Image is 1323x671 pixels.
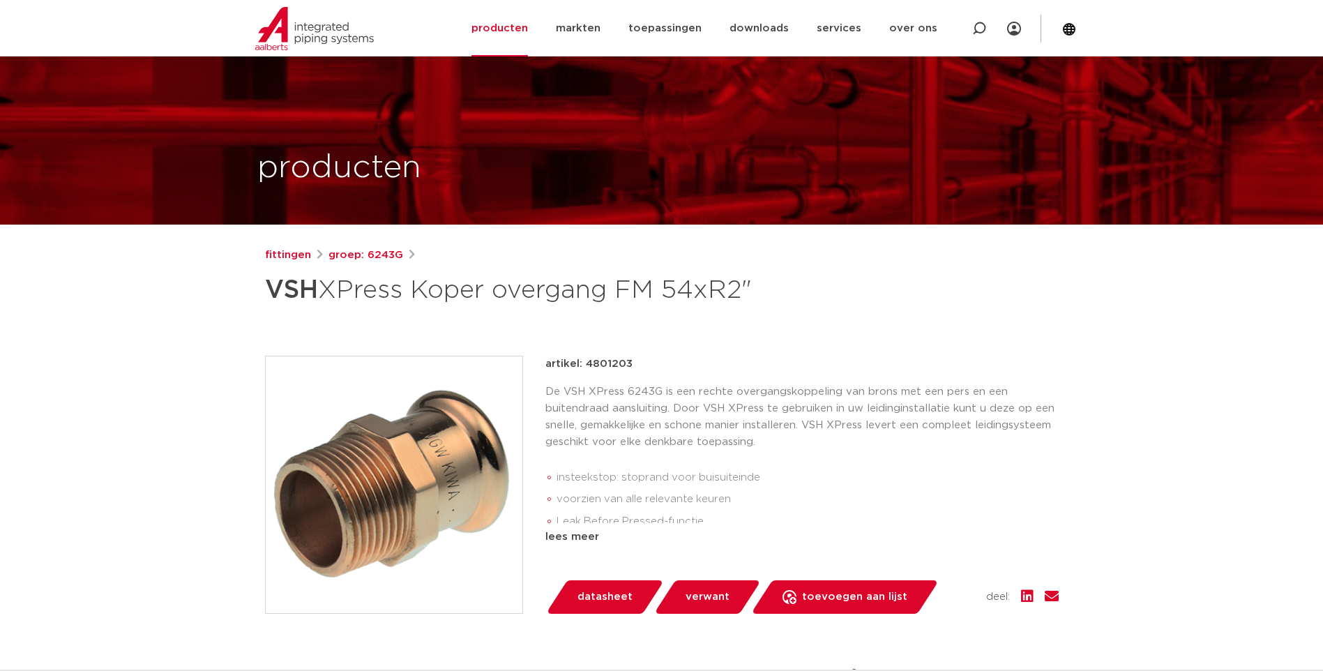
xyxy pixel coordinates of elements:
li: voorzien van alle relevante keuren [557,488,1059,511]
li: insteekstop: stoprand voor buisuiteinde [557,467,1059,489]
span: deel: [986,589,1010,605]
strong: VSH [265,278,318,303]
span: toevoegen aan lijst [802,586,907,608]
a: datasheet [545,580,664,614]
h1: producten [257,146,421,190]
div: lees meer [545,529,1059,545]
a: verwant [653,580,761,614]
img: Product Image for VSH XPress Koper overgang FM 54xR2" [266,356,522,613]
h1: XPress Koper overgang FM 54xR2" [265,269,789,311]
a: fittingen [265,247,311,264]
li: Leak Before Pressed-functie [557,511,1059,533]
p: artikel: 4801203 [545,356,633,372]
a: groep: 6243G [328,247,403,264]
span: datasheet [577,586,633,608]
span: verwant [686,586,729,608]
p: De VSH XPress 6243G is een rechte overgangskoppeling van brons met een pers en een buitendraad aa... [545,384,1059,451]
